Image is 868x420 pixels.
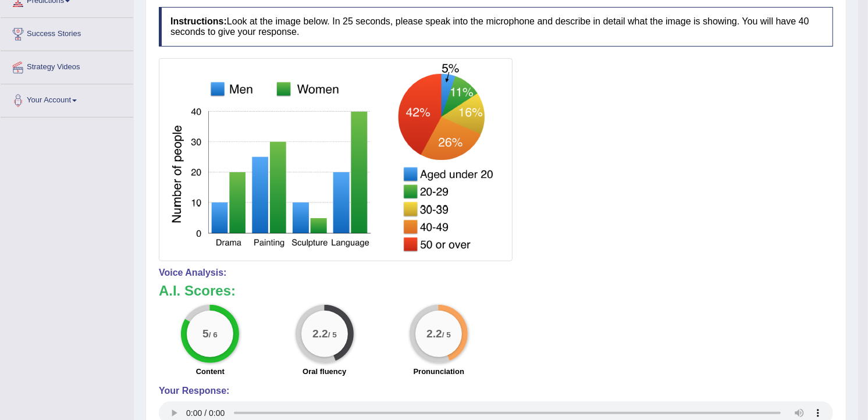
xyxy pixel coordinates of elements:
small: / 6 [209,330,218,339]
h4: Your Response: [159,386,833,396]
a: Your Account [1,84,133,113]
h4: Look at the image below. In 25 seconds, please speak into the microphone and describe in detail w... [159,7,833,46]
small: / 5 [442,330,451,339]
label: Content [196,366,225,377]
b: Instructions: [170,16,227,26]
big: 2.2 [426,327,442,340]
label: Pronunciation [414,366,464,377]
h4: Voice Analysis: [159,268,833,278]
big: 5 [202,327,209,340]
big: 2.2 [312,327,328,340]
b: A.I. Scores: [159,283,236,298]
a: Strategy Videos [1,51,133,80]
label: Oral fluency [303,366,346,377]
small: / 5 [328,330,337,339]
a: Success Stories [1,18,133,47]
